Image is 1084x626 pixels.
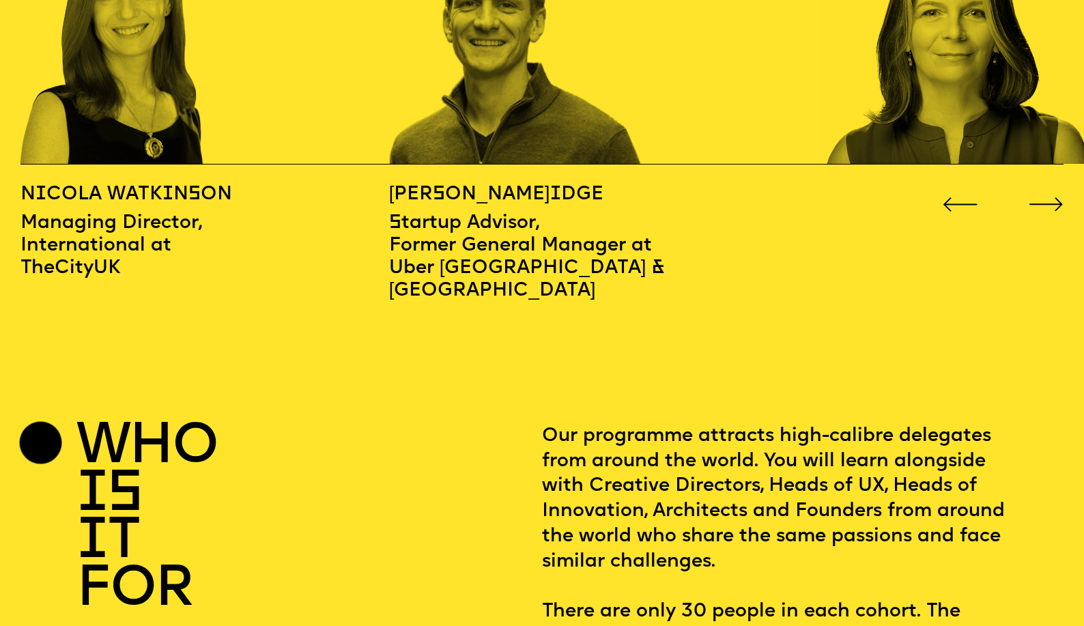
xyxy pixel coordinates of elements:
[943,193,978,207] button: Go to previous slide
[1029,193,1064,207] button: Go to next slide
[162,185,173,204] span: i
[76,468,107,523] span: i
[35,185,46,204] span: i
[389,207,823,302] p: Startup Advisor, Former General Manager at Uber [GEOGRAPHIC_DATA] & [GEOGRAPHIC_DATA]
[76,515,107,570] span: i
[20,182,389,208] p: N cola Watk nson
[389,182,823,208] p: [PERSON_NAME] dge
[20,207,389,279] p: Managing Director, International at TheCityUK
[550,185,561,204] span: i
